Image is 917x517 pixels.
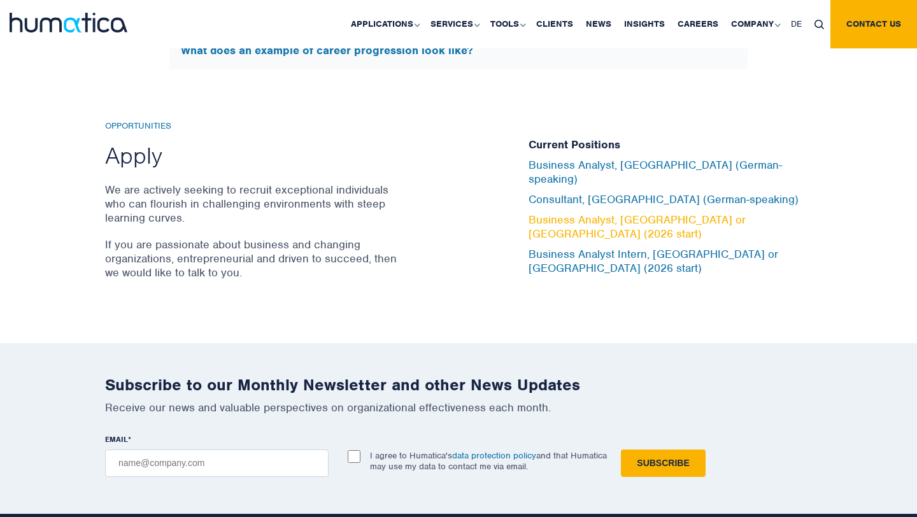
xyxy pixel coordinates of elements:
[529,158,782,186] a: Business Analyst, [GEOGRAPHIC_DATA] (German-speaking)
[814,20,824,29] img: search_icon
[452,450,536,461] a: data protection policy
[105,450,329,477] input: name@company.com
[105,434,128,444] span: EMAIL
[621,450,705,477] input: Subscribe
[370,450,607,472] p: I agree to Humatica's and that Humatica may use my data to contact me via email.
[105,121,401,132] h6: Opportunities
[105,183,401,225] p: We are actively seeking to recruit exceptional individuals who can flourish in challenging enviro...
[529,213,746,241] a: Business Analyst, [GEOGRAPHIC_DATA] or [GEOGRAPHIC_DATA] (2026 start)
[529,138,812,152] h5: Current Positions
[105,237,401,280] p: If you are passionate about business and changing organizations, entrepreneurial and driven to su...
[105,141,401,170] h2: Apply
[181,44,736,58] h5: What does an example of career progression look like?
[529,192,799,206] a: Consultant, [GEOGRAPHIC_DATA] (German-speaking)
[105,400,812,414] p: Receive our news and valuable perspectives on organizational effectiveness each month.
[791,18,802,29] span: DE
[10,13,127,32] img: logo
[529,247,778,275] a: Business Analyst Intern, [GEOGRAPHIC_DATA] or [GEOGRAPHIC_DATA] (2026 start)
[348,450,360,463] input: I agree to Humatica'sdata protection policyand that Humatica may use my data to contact me via em...
[105,375,812,395] h2: Subscribe to our Monthly Newsletter and other News Updates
